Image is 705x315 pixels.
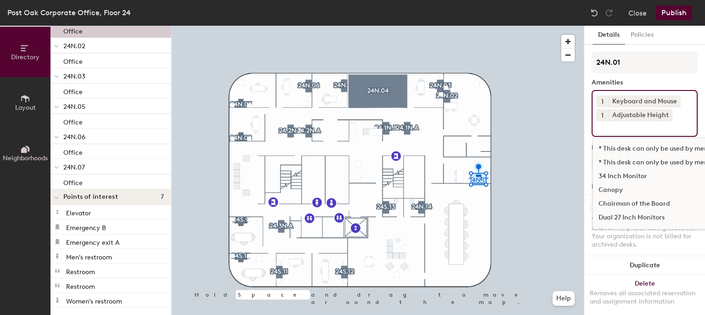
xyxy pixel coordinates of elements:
div: Adjustable Height [608,109,672,121]
button: DeleteRemoves all associated reservation and assignment information [584,275,705,315]
div: Removes all associated reservation and assignment information [590,289,699,306]
span: 24N.03 [63,73,85,80]
p: Men's restroom [66,251,112,261]
span: Directory [11,53,39,61]
span: 24N.05 [63,103,85,111]
button: Help [553,291,575,306]
p: Women's restroom [66,295,122,305]
img: Undo [590,8,599,17]
button: Publish [656,6,692,20]
span: 24N.02 [63,42,85,50]
button: Policies [625,26,659,45]
span: 24N.06 [63,133,85,141]
span: 7 [161,193,164,201]
p: Emergency exit A [66,236,119,247]
div: Desks [592,183,609,191]
button: Assigned [592,155,698,172]
button: 1 [596,96,608,107]
p: Elevator [66,207,91,217]
img: Redo [604,8,614,17]
div: Post Oak Corporate Office, Floor 24 [7,7,131,18]
p: Office [63,116,83,126]
p: Office [63,146,83,157]
span: Neighborhoods [3,154,48,162]
p: Office [63,176,83,187]
button: 1 [596,109,608,121]
div: Amenities [592,79,698,86]
div: Desk Type [592,144,698,152]
p: Restroom [66,265,95,276]
p: Emergency B [66,221,106,232]
span: 1 [601,111,604,120]
button: Details [593,26,625,45]
div: When a desk is archived it's not active in any user-facing features. Your organization is not bil... [592,216,698,249]
button: Duplicate [584,256,705,275]
p: Restroom [66,280,95,291]
span: Layout [15,104,36,112]
button: Close [628,6,647,20]
span: 24N.07 [63,163,85,171]
div: Keyboard and Mouse [608,96,681,107]
p: Office [63,85,83,96]
span: 1 [601,97,604,107]
p: Office [63,25,83,35]
p: Office [63,55,83,66]
span: Points of interest [63,193,118,201]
